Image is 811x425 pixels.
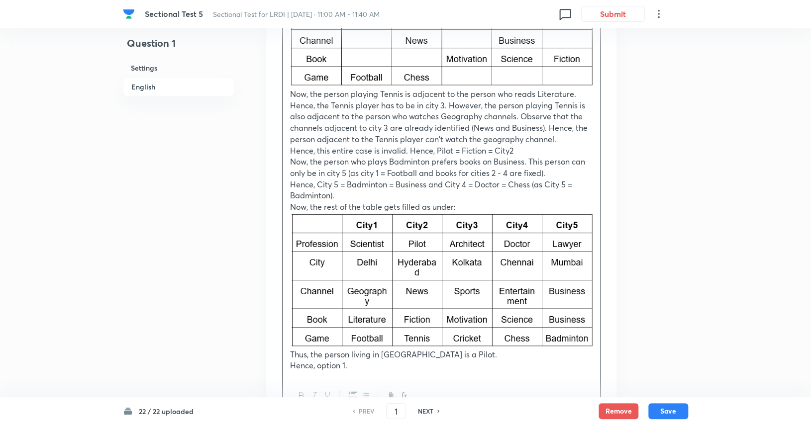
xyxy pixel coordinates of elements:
img: Company Logo [123,8,135,20]
p: Hence, option 1. [290,360,593,371]
button: Submit [581,6,645,22]
h6: Settings [123,59,234,77]
img: 03-09-25-04:09:55-AM [290,213,593,346]
h4: Question 1 [123,36,234,59]
p: Hence, this entire case is invalid. Hence, Pilot = Fiction = City2 [290,145,593,157]
h6: English [123,77,234,96]
button: Save [648,403,688,419]
a: Company Logo [123,8,137,20]
button: Remove [599,403,638,419]
span: Sectional Test for LRDI | [DATE] · 11:00 AM - 11:40 AM [213,9,380,19]
p: Hence, City 5 = Badminton = Business and City 4 = Doctor = Chess (as City 5 = Badminton). [290,179,593,201]
p: Now, the rest of the table gets filled as under: [290,201,593,213]
p: Now, the person playing Tennis is adjacent to the person who reads Literature. Hence, the Tennis ... [290,88,593,145]
h6: NEXT [418,407,433,416]
p: Thus, the person living in [GEOGRAPHIC_DATA] is a Pilot. [290,349,593,360]
h6: 22 / 22 uploaded [139,406,194,417]
p: Now, the person who plays Badminton prefers books on Business. This person can only be in city 5 ... [290,156,593,178]
span: Sectional Test 5 [145,8,203,19]
h6: PREV [359,407,374,416]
